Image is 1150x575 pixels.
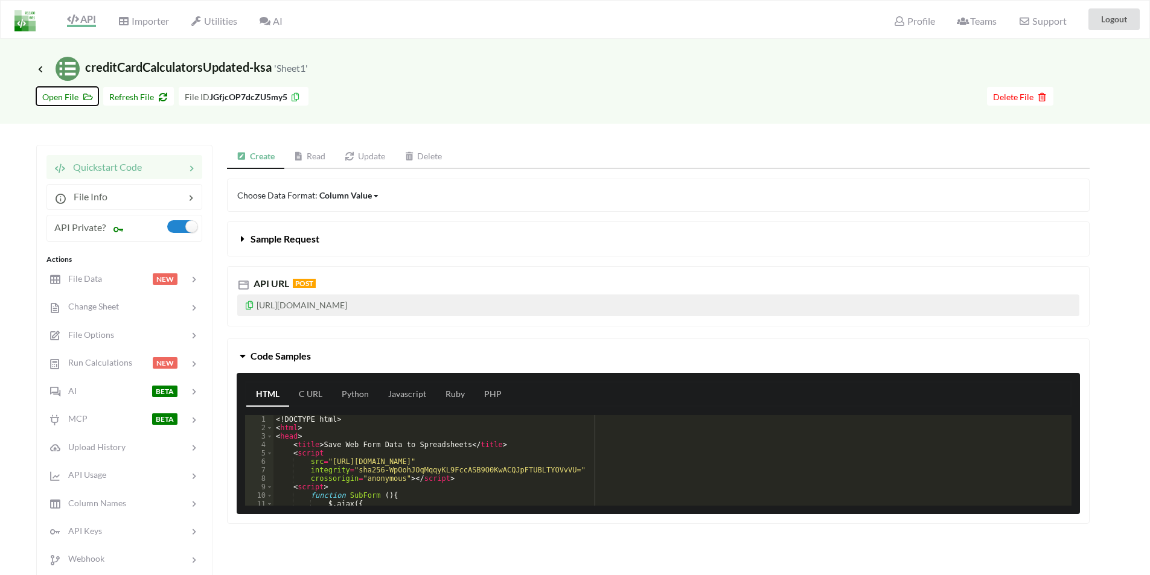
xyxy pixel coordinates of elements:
[395,145,452,169] a: Delete
[61,386,77,396] span: AI
[209,92,287,102] b: JGfjcOP7dcZU5my5
[228,339,1089,373] button: Code Samples
[245,440,273,449] div: 4
[153,357,177,369] span: NEW
[379,383,436,407] a: Javascript
[61,553,104,564] span: Webhook
[245,474,273,483] div: 8
[335,145,395,169] a: Update
[42,92,92,102] span: Open File
[66,191,107,202] span: File Info
[14,10,36,31] img: LogoIcon.png
[289,383,332,407] a: C URL
[245,424,273,432] div: 2
[245,483,273,491] div: 9
[1088,8,1140,30] button: Logout
[251,278,289,289] span: API URL
[245,415,273,424] div: 1
[284,145,336,169] a: Read
[474,383,511,407] a: PHP
[46,254,202,265] div: Actions
[61,498,126,508] span: Column Names
[259,15,282,27] span: AI
[245,457,273,466] div: 6
[245,432,273,440] div: 3
[246,383,289,407] a: HTML
[61,357,132,367] span: Run Calculations
[987,87,1053,106] button: Delete File
[319,189,372,202] div: Column Value
[61,469,106,480] span: API Usage
[237,294,1079,316] p: [URL][DOMAIN_NAME]
[957,15,997,27] span: Teams
[61,273,102,284] span: File Data
[152,413,177,425] span: BETA
[152,386,177,397] span: BETA
[61,329,114,340] span: File Options
[1018,16,1066,26] span: Support
[153,273,177,285] span: NEW
[66,161,142,173] span: Quickstart Code
[228,222,1089,256] button: Sample Request
[293,279,316,288] span: POST
[993,92,1047,102] span: Delete File
[245,500,273,508] div: 11
[227,145,284,169] a: Create
[237,190,380,200] span: Choose Data Format:
[191,15,237,27] span: Utilities
[436,383,474,407] a: Ruby
[56,57,80,81] img: /static/media/sheets.7a1b7961.svg
[245,466,273,474] div: 7
[118,15,168,27] span: Importer
[61,526,102,536] span: API Keys
[185,92,209,102] span: File ID
[61,442,126,452] span: Upload History
[251,233,319,244] span: Sample Request
[274,62,308,74] small: 'Sheet1'
[36,87,98,106] button: Open File
[61,413,88,424] span: MCP
[245,491,273,500] div: 10
[109,92,168,102] span: Refresh File
[103,87,174,106] button: Refresh File
[332,383,379,407] a: Python
[67,13,96,25] span: API
[54,221,106,233] span: API Private?
[61,301,119,311] span: Change Sheet
[36,60,308,74] span: creditCardCalculatorsUpdated-ksa
[893,15,934,27] span: Profile
[251,350,311,361] span: Code Samples
[245,449,273,457] div: 5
